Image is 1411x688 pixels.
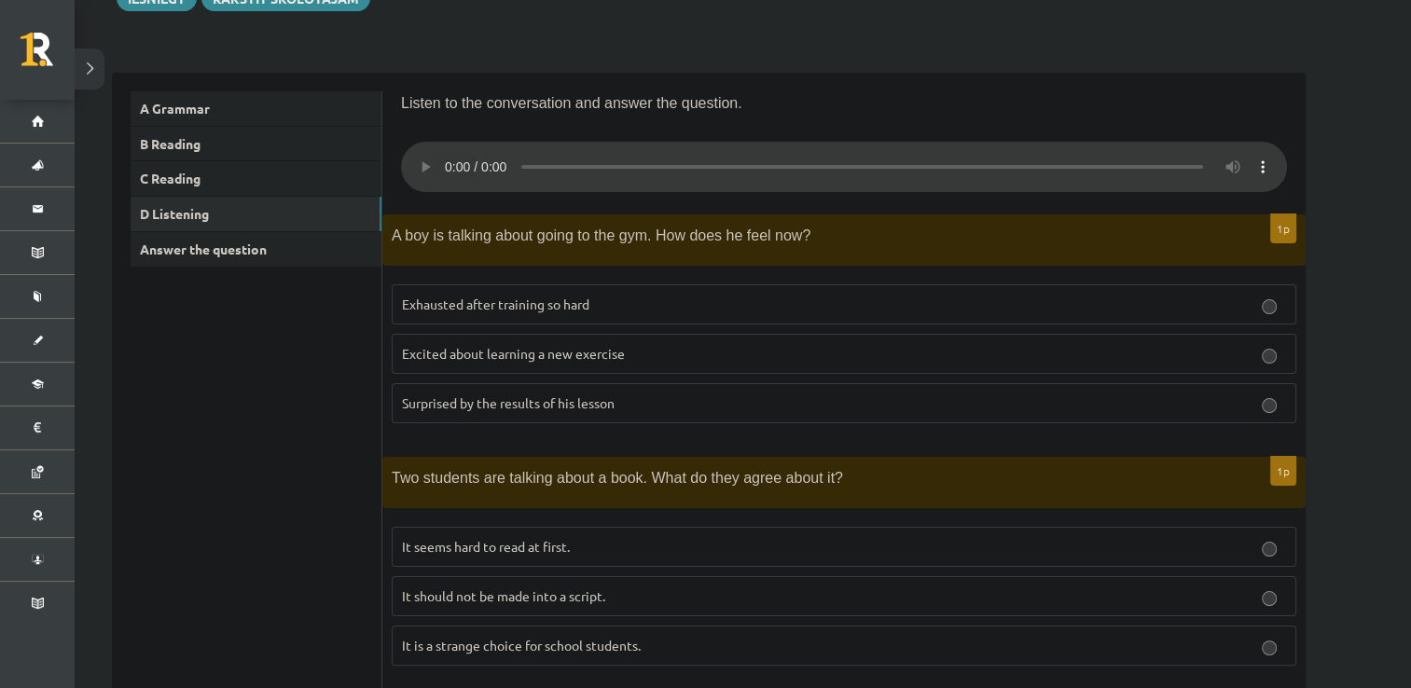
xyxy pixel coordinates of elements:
span: Listen to the conversation and answer the question. [401,95,742,111]
input: It should not be made into a script. [1262,591,1277,606]
input: It seems hard to read at first. [1262,542,1277,557]
span: It is a strange choice for school students. [402,637,641,654]
a: B Reading [131,127,381,161]
a: D Listening [131,197,381,231]
span: A boy is talking about going to the gym. How does he feel now? [392,227,810,243]
a: Answer the question [131,232,381,267]
a: C Reading [131,161,381,196]
input: Exhausted after training so hard [1262,299,1277,314]
span: It seems hard to read at first. [402,538,570,555]
input: Surprised by the results of his lesson [1262,398,1277,413]
span: It should not be made into a script. [402,587,605,604]
a: A Grammar [131,91,381,126]
a: Rīgas 1. Tālmācības vidusskola [21,33,75,79]
p: 1p [1270,456,1296,486]
span: Two students are talking about a book. What do they agree about it? [392,470,843,486]
input: It is a strange choice for school students. [1262,640,1277,655]
input: Excited about learning a new exercise [1262,349,1277,364]
span: Excited about learning a new exercise [402,345,625,362]
span: Exhausted after training so hard [402,296,589,312]
span: Surprised by the results of his lesson [402,394,615,411]
p: 1p [1270,213,1296,243]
